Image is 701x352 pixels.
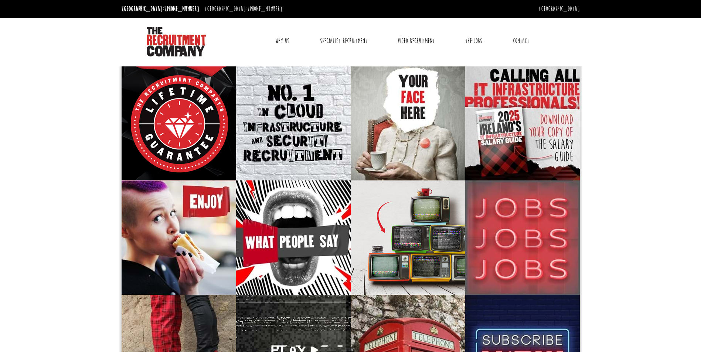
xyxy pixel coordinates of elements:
a: [GEOGRAPHIC_DATA] [539,5,580,13]
li: [GEOGRAPHIC_DATA]: [203,3,284,15]
a: Video Recruitment [392,32,440,50]
a: Contact [507,32,535,50]
a: [PHONE_NUMBER] [248,5,282,13]
a: The Jobs [460,32,488,50]
li: [GEOGRAPHIC_DATA]: [120,3,201,15]
img: The Recruitment Company [147,27,206,56]
a: Specialist Recruitment [314,32,373,50]
a: Why Us [270,32,295,50]
a: [PHONE_NUMBER] [164,5,199,13]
